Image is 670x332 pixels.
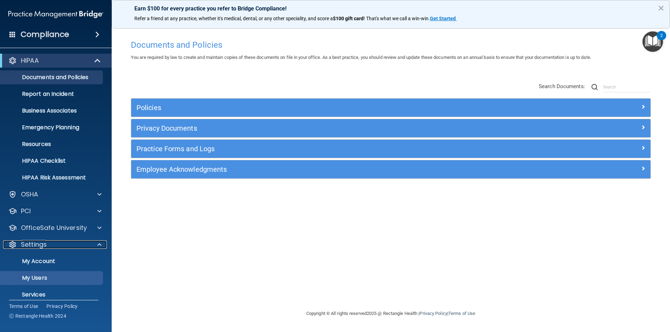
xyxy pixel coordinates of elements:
p: My Users [5,275,100,281]
h4: Documents and Policies [131,40,651,49]
p: OSHA [21,190,38,199]
a: OSHA [8,190,102,199]
a: Employee Acknowledgments [136,164,645,175]
span: Search Documents: [539,83,585,90]
p: Report an Incident [5,91,100,98]
p: HIPAA Risk Assessment [5,174,100,181]
p: Business Associates [5,107,100,114]
a: Privacy Documents [136,123,645,134]
button: Open Resource Center, 2 new notifications [642,31,663,52]
p: Emergency Planning [5,124,100,131]
p: OfficeSafe University [21,224,87,232]
a: PCI [8,207,102,215]
a: HIPAA [8,56,101,65]
p: HIPAA Checklist [5,157,100,164]
p: Earn $100 for every practice you refer to Bridge Compliance! [134,5,647,12]
h5: Policies [136,104,515,111]
span: Ⓒ Rectangle Health 2024 [9,312,66,319]
img: PMB logo [8,7,103,21]
p: My Account [5,258,100,265]
p: Resources [5,141,100,148]
button: Close [658,2,664,14]
p: PCI [21,207,31,215]
input: Search [603,82,651,92]
p: Documents and Policies [5,74,100,81]
strong: $100 gift card [333,16,364,21]
span: ! That's what we call a win-win. [364,16,430,21]
a: Privacy Policy [419,311,447,316]
a: Policies [136,102,645,113]
p: Settings [21,240,47,249]
h5: Practice Forms and Logs [136,145,515,153]
h4: Compliance [21,30,69,39]
a: Settings [8,240,102,249]
iframe: Drift Widget Chat Controller [549,283,662,310]
div: Copyright © All rights reserved 2025 @ Rectangle Health | | [263,302,518,325]
p: HIPAA [21,56,39,65]
img: ic-search.3b580494.png [591,84,598,90]
a: OfficeSafe University [8,224,102,232]
p: Services [5,291,100,298]
span: Refer a friend at any practice, whether it's medical, dental, or any other speciality, and score a [134,16,333,21]
a: Practice Forms and Logs [136,143,645,154]
h5: Privacy Documents [136,124,515,132]
strong: Get Started [430,16,456,21]
a: Privacy Policy [46,303,78,310]
span: You are required by law to create and maintain copies of these documents on file in your office. ... [131,55,591,60]
h5: Employee Acknowledgments [136,165,515,173]
a: Terms of Use [9,303,38,310]
a: Get Started [430,16,457,21]
a: Terms of Use [448,311,475,316]
div: 2 [660,36,663,45]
